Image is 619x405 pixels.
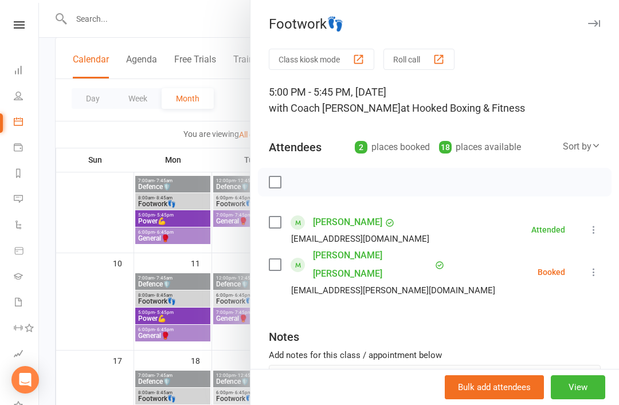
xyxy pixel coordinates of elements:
a: Calendar [14,110,40,136]
div: Notes [269,329,299,345]
a: [PERSON_NAME] [PERSON_NAME] [313,246,432,283]
div: Add notes for this class / appointment below [269,348,601,362]
button: Class kiosk mode [269,49,374,70]
div: Attended [531,226,565,234]
span: at Hooked Boxing & Fitness [401,102,525,114]
div: [EMAIL_ADDRESS][DOMAIN_NAME] [291,231,429,246]
a: People [14,84,40,110]
button: Bulk add attendees [445,375,544,399]
button: View [551,375,605,399]
a: Payments [14,136,40,162]
button: Roll call [383,49,455,70]
div: places booked [355,139,430,155]
div: Booked [538,268,565,276]
div: Sort by [563,139,601,154]
div: 5:00 PM - 5:45 PM, [DATE] [269,84,601,116]
a: Reports [14,162,40,187]
div: 2 [355,141,367,154]
a: Assessments [14,342,40,368]
span: with Coach [PERSON_NAME] [269,102,401,114]
a: Product Sales [14,239,40,265]
div: [EMAIL_ADDRESS][PERSON_NAME][DOMAIN_NAME] [291,283,495,298]
div: 18 [439,141,452,154]
div: Attendees [269,139,322,155]
div: Open Intercom Messenger [11,366,39,394]
div: Footwork👣 [250,16,619,32]
a: Dashboard [14,58,40,84]
a: [PERSON_NAME] [313,213,382,231]
div: places available [439,139,521,155]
